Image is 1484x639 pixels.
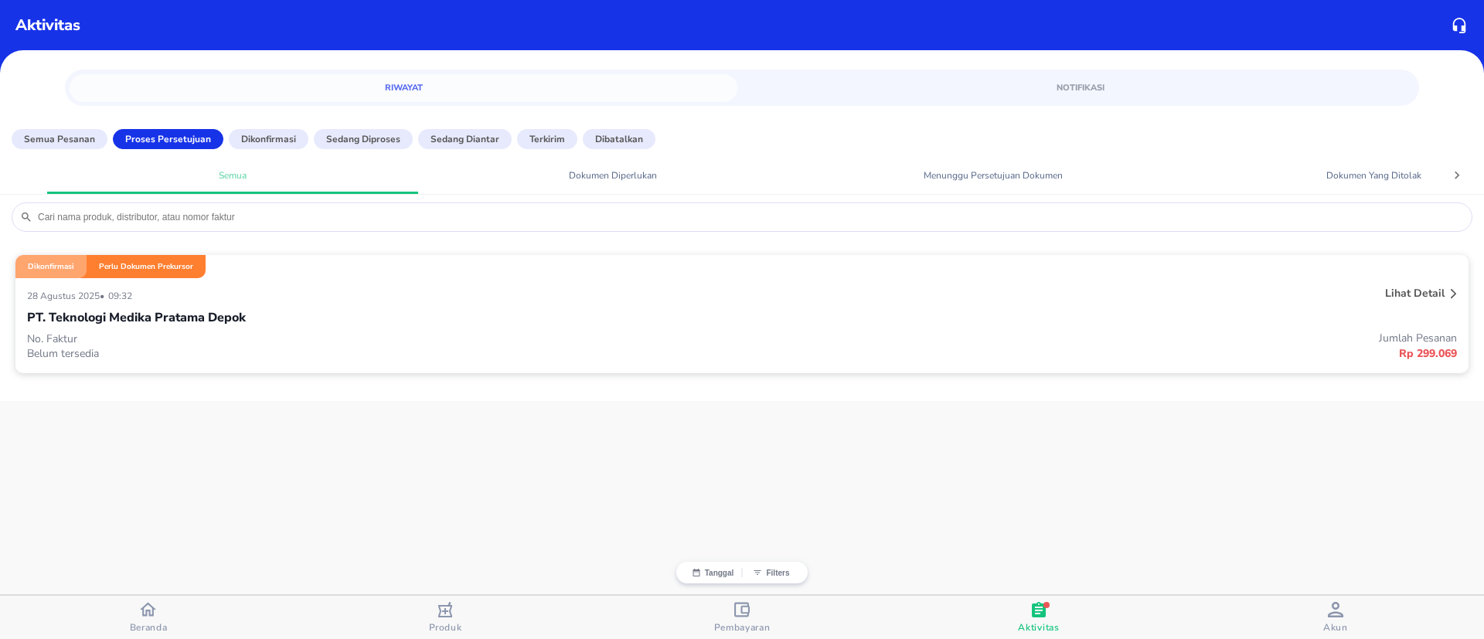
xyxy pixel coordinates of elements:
[529,132,565,146] p: Terkirim
[1018,621,1059,634] span: Aktivitas
[229,129,308,149] button: Dikonfirmasi
[28,261,74,272] p: Dikonfirmasi
[429,621,462,634] span: Produk
[742,345,1457,362] p: Rp 299.069
[594,596,890,639] button: Pembayaran
[742,331,1457,345] p: Jumlah Pesanan
[56,169,409,182] span: Semua
[15,14,80,37] p: Aktivitas
[890,596,1187,639] button: Aktivitas
[24,132,95,146] p: Semua Pesanan
[130,621,168,634] span: Beranda
[241,132,296,146] p: Dikonfirmasi
[70,74,737,102] a: Riwayat
[27,290,108,302] p: 28 Agustus 2025 •
[583,129,655,149] button: Dibatalkan
[1187,596,1484,639] button: Akun
[418,129,512,149] button: Sedang diantar
[431,132,499,146] p: Sedang diantar
[79,80,728,95] span: Riwayat
[108,290,136,302] p: 09:32
[684,568,742,577] button: Tanggal
[27,308,246,327] p: PT. Teknologi Medika Pratama Depok
[65,70,1419,102] div: simple tabs
[427,161,798,189] a: Dokumen Diperlukan
[27,346,742,361] p: Belum tersedia
[742,568,800,577] button: Filters
[808,161,1179,189] a: Menunggu Persetujuan Dokumen
[326,132,400,146] p: Sedang diproses
[756,80,1405,95] span: Notifikasi
[297,596,594,639] button: Produk
[437,169,789,182] span: Dokumen Diperlukan
[314,129,413,149] button: Sedang diproses
[47,161,418,189] a: Semua
[125,132,211,146] p: Proses Persetujuan
[747,74,1414,102] a: Notifikasi
[99,261,193,272] p: Perlu Dokumen Prekursor
[113,129,223,149] button: Proses Persetujuan
[595,132,643,146] p: Dibatalkan
[27,331,742,346] p: No. Faktur
[1323,621,1348,634] span: Akun
[714,621,771,634] span: Pembayaran
[12,129,107,149] button: Semua Pesanan
[36,211,1464,223] input: Cari nama produk, distributor, atau nomor faktur
[517,129,577,149] button: Terkirim
[1385,286,1445,301] p: Lihat detail
[817,169,1169,182] span: Menunggu Persetujuan Dokumen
